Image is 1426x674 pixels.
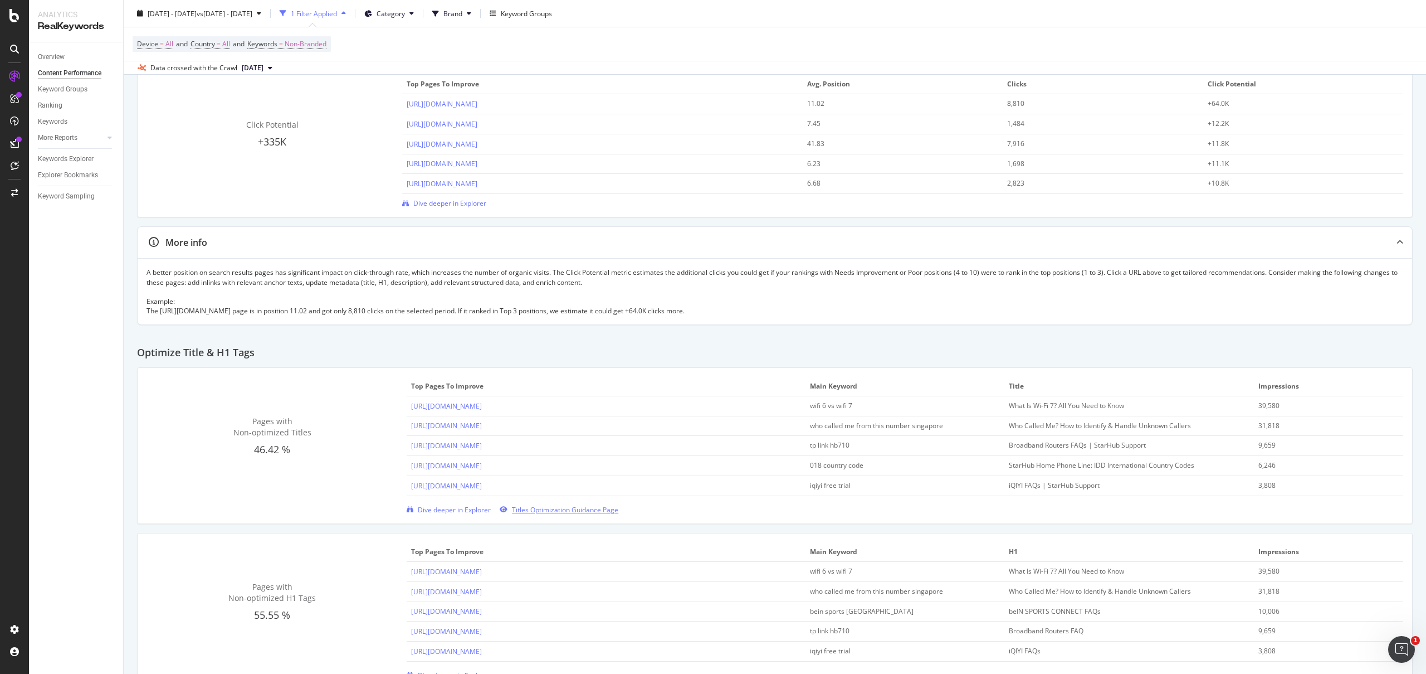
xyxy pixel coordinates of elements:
[1208,139,1380,149] div: +11.8K
[1411,636,1420,645] span: 1
[485,4,556,22] button: Keyword Groups
[413,198,486,208] span: Dive deeper in Explorer
[285,36,326,52] span: Non-Branded
[38,51,115,63] a: Overview
[501,8,552,18] div: Keyword Groups
[258,135,286,148] span: +335K
[38,191,115,202] a: Keyword Sampling
[38,100,62,111] div: Ranking
[1258,381,1396,391] span: Impressions
[1009,421,1225,431] div: Who Called Me? How to Identify & Handle Unknown Callers
[137,39,158,49] span: Device
[1208,178,1380,188] div: +10.8K
[807,159,979,169] div: 6.23
[1007,79,1195,89] span: Clicks
[38,9,114,20] div: Analytics
[810,440,981,450] div: tp link hb710
[1009,547,1246,557] span: H1
[197,8,252,18] span: vs [DATE] - [DATE]
[165,36,173,52] span: All
[1007,139,1179,149] div: 7,916
[810,401,981,411] div: wifi 6 vs wifi 7
[411,587,482,597] a: [URL][DOMAIN_NAME]
[1208,99,1380,109] div: +64.0K
[246,119,299,130] span: Click Potential
[407,505,491,515] a: Dive deeper in Explorer
[411,481,482,491] a: [URL][DOMAIN_NAME]
[233,39,245,49] span: and
[1009,460,1225,471] div: StarHub Home Phone Line: IDD International Country Codes
[407,79,795,89] span: Top pages to improve
[275,4,350,22] button: 1 Filter Applied
[1009,586,1225,597] div: Who Called Me? How to Identify & Handle Unknown Callers
[377,8,405,18] span: Category
[1258,440,1385,450] div: 9,659
[38,169,98,181] div: Explorer Bookmarks
[38,67,115,79] a: Content Performance
[411,627,482,636] a: [URL][DOMAIN_NAME]
[807,99,979,109] div: 11.02
[411,441,482,450] a: [URL][DOMAIN_NAME]
[38,116,115,128] a: Keywords
[512,505,618,515] span: Titles Optimization Guidance Page
[1208,119,1380,129] div: +12.2K
[38,20,114,33] div: RealKeywords
[148,8,197,18] span: [DATE] - [DATE]
[1009,607,1225,617] div: beIN SPORTS CONNECT FAQs
[254,443,290,456] span: 46.42 %
[1009,440,1225,450] div: Broadband Routers FAQs | StarHub Support
[810,646,981,656] div: iqiyi free trial
[165,236,207,249] div: More info
[407,159,477,168] a: [URL][DOMAIN_NAME]
[402,198,486,208] a: Dive deeper in Explorer
[38,191,95,202] div: Keyword Sampling
[1258,421,1385,431] div: 31,818
[38,100,115,111] a: Ranking
[810,586,981,597] div: who called me from this number singapore
[254,608,290,622] span: 55.55 %
[411,381,798,391] span: Top pages to improve
[38,67,101,79] div: Content Performance
[500,505,618,515] a: Titles Optimization Guidance Page
[1258,547,1396,557] span: Impressions
[228,581,316,603] span: Pages with Non-optimized H1 Tags
[411,401,482,411] a: [URL][DOMAIN_NAME]
[1258,566,1385,576] div: 39,580
[807,178,979,188] div: 6.68
[810,566,981,576] div: wifi 6 vs wifi 7
[407,179,477,188] a: [URL][DOMAIN_NAME]
[38,84,87,95] div: Keyword Groups
[279,39,283,49] span: =
[411,421,482,430] a: [URL][DOMAIN_NAME]
[1258,626,1385,636] div: 9,659
[137,347,255,358] h2: Optimize Title & H1 Tags
[1009,401,1225,411] div: What Is Wi-Fi 7? All You Need to Know
[38,132,77,144] div: More Reports
[411,567,482,576] a: [URL][DOMAIN_NAME]
[1258,401,1385,411] div: 39,580
[807,139,979,149] div: 41.83
[407,139,477,149] a: [URL][DOMAIN_NAME]
[418,505,491,515] span: Dive deeper in Explorer
[411,607,482,616] a: [URL][DOMAIN_NAME]
[38,116,67,128] div: Keywords
[443,8,462,18] span: Brand
[810,607,981,617] div: bein sports singapore
[1258,481,1385,491] div: 3,808
[810,547,998,557] span: Main Keyword
[411,647,482,656] a: [URL][DOMAIN_NAME]
[38,84,115,95] a: Keyword Groups
[360,4,418,22] button: Category
[38,51,65,63] div: Overview
[407,119,477,129] a: [URL][DOMAIN_NAME]
[1388,636,1415,663] iframe: Intercom live chat
[1258,607,1385,617] div: 10,006
[38,153,115,165] a: Keywords Explorer
[233,416,311,438] span: Pages with Non-optimized Titles
[1258,586,1385,597] div: 31,818
[38,132,104,144] a: More Reports
[1208,79,1396,89] span: Click Potential
[1009,381,1246,391] span: title
[150,63,237,73] div: Data crossed with the Crawl
[1007,159,1179,169] div: 1,698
